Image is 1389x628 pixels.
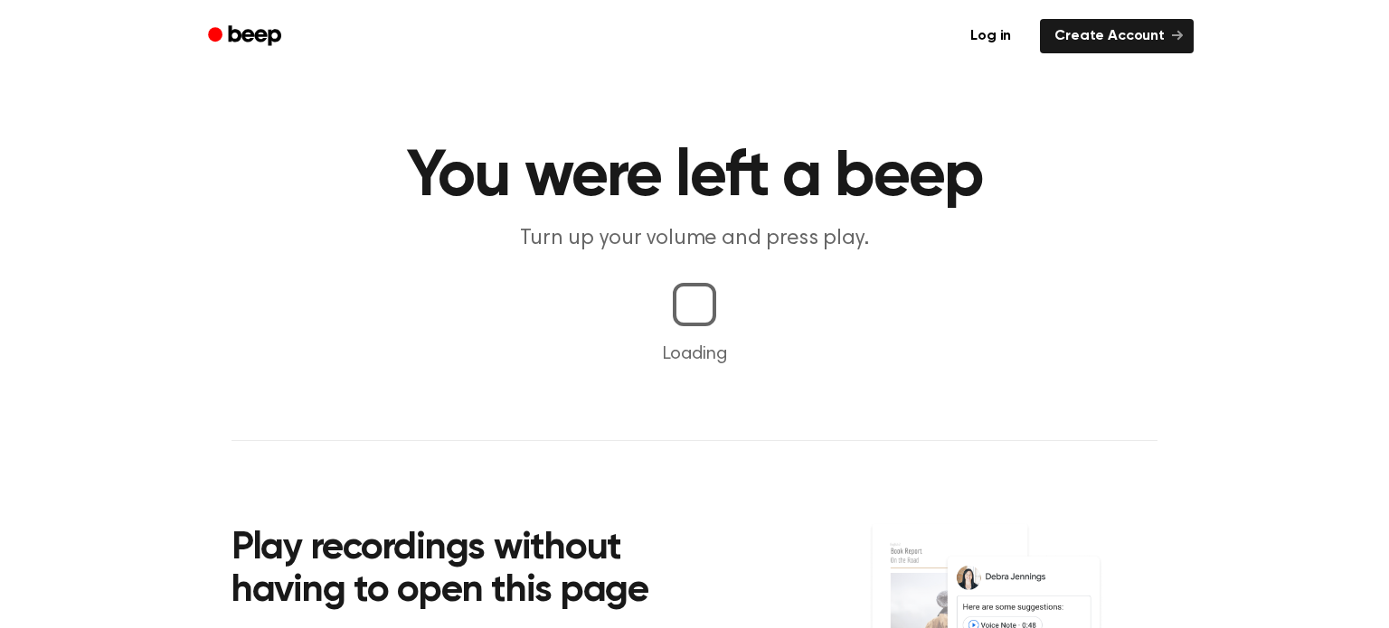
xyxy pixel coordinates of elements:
[231,145,1157,210] h1: You were left a beep
[195,19,298,54] a: Beep
[22,341,1367,368] p: Loading
[231,528,719,614] h2: Play recordings without having to open this page
[347,224,1042,254] p: Turn up your volume and press play.
[952,15,1029,57] a: Log in
[1040,19,1194,53] a: Create Account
